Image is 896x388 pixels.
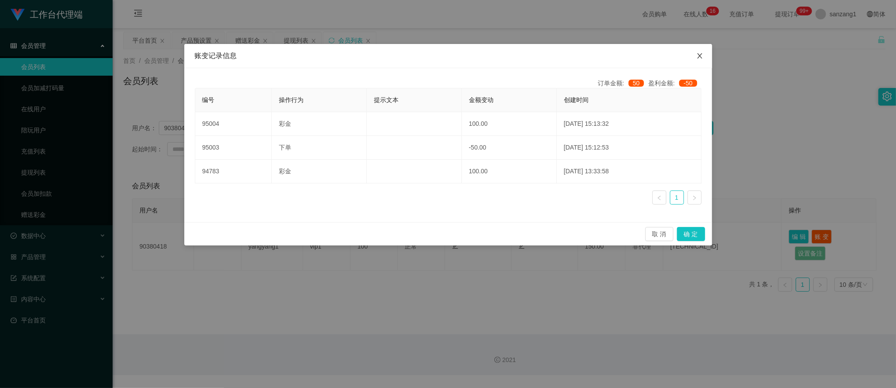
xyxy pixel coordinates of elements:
li: 1 [670,190,684,205]
span: 操作行为 [279,96,304,103]
div: 账变记录信息 [195,51,702,61]
td: 100.00 [462,160,557,183]
i: 图标: close [696,52,703,59]
td: 94783 [195,160,272,183]
td: [DATE] 15:13:32 [557,112,702,136]
td: 下单 [272,136,367,160]
span: -50 [679,80,697,87]
td: [DATE] 15:12:53 [557,136,702,160]
button: 确 定 [677,227,705,241]
div: 订单金额: [598,79,648,88]
span: 金额变动 [469,96,494,103]
td: 95004 [195,112,272,136]
td: -50.00 [462,136,557,160]
i: 图标: left [657,195,662,201]
td: 100.00 [462,112,557,136]
span: 编号 [202,96,215,103]
li: 下一页 [688,190,702,205]
div: 盈利金额: [648,79,701,88]
span: 创建时间 [564,96,589,103]
button: 取 消 [645,227,673,241]
span: 50 [629,80,644,87]
i: 图标: right [692,195,697,201]
td: 彩金 [272,112,367,136]
td: 彩金 [272,160,367,183]
span: 提示文本 [374,96,399,103]
a: 1 [670,191,684,204]
td: [DATE] 13:33:58 [557,160,702,183]
li: 上一页 [652,190,666,205]
button: Close [688,44,712,69]
td: 95003 [195,136,272,160]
